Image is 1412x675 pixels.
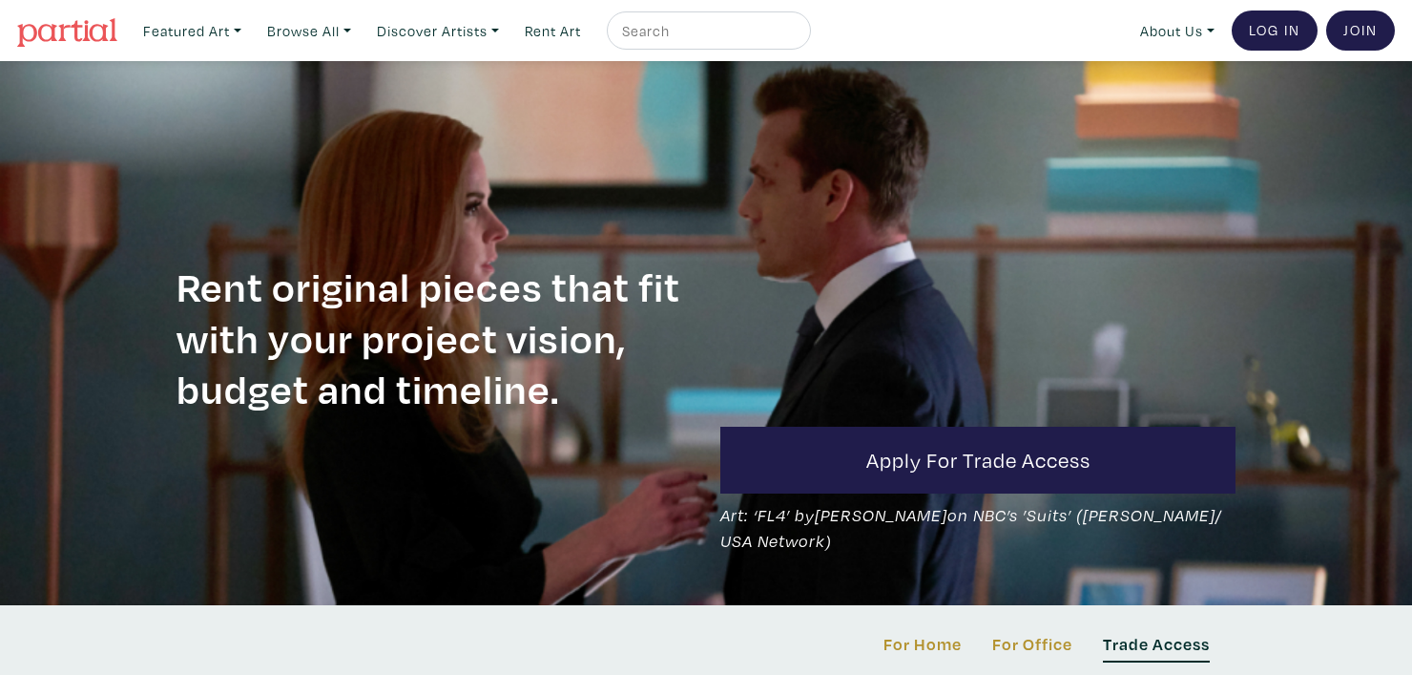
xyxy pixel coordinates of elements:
[1232,11,1318,51] a: Log In
[883,631,962,657] a: For Home
[992,631,1072,657] a: For Office
[368,11,508,51] a: Discover Artists
[720,502,1235,554] span: Art: ‘FL4’ by on NBC’s ’ ’ ([PERSON_NAME]/ USA Network)
[135,11,250,51] a: Featured Art
[1027,504,1068,526] a: Suits
[815,504,947,526] a: [PERSON_NAME]
[176,261,692,413] h1: Rent original pieces that fit with your project vision, budget and timeline.
[1132,11,1223,51] a: About Us
[259,11,360,51] a: Browse All
[1103,631,1210,664] a: Trade Access
[620,19,793,43] input: Search
[1326,11,1395,51] a: Join
[720,427,1235,494] a: Apply for Trade Access
[516,11,590,51] a: Rent Art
